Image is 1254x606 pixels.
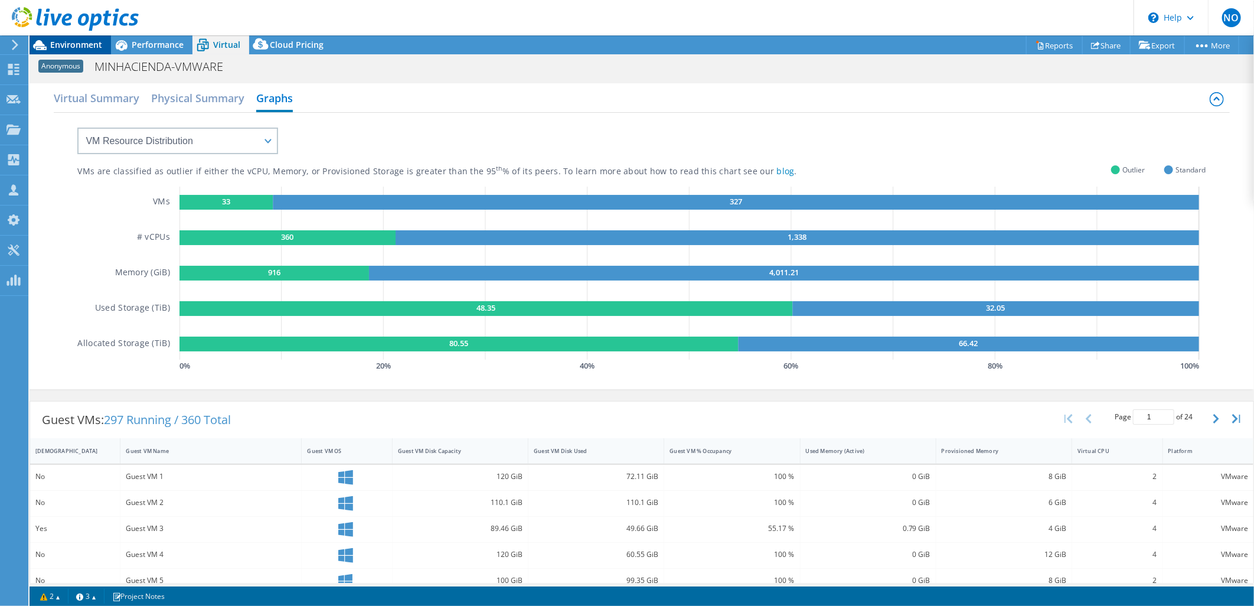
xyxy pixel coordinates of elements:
div: Guest VM 1 [126,470,296,483]
h1: MINHACIENDA-VMWARE [89,60,241,73]
div: 0.79 GiB [806,522,930,535]
text: 20 % [376,360,391,371]
span: Performance [132,39,184,50]
a: 2 [32,589,68,604]
h2: Physical Summary [151,86,244,110]
div: 100 GiB [398,574,522,587]
text: 4,011.21 [769,267,799,278]
div: VMware [1168,574,1248,587]
div: [DEMOGRAPHIC_DATA] [35,447,100,455]
text: 100 % [1180,360,1199,371]
div: 100 % [670,548,794,561]
div: Guest VM Name [126,447,282,455]
div: VMware [1168,496,1248,509]
span: Environment [50,39,102,50]
text: 916 [268,267,280,278]
div: Guest VM 4 [126,548,296,561]
div: No [35,548,115,561]
span: Virtual [213,39,240,50]
div: 55.17 % [670,522,794,535]
sup: th [496,164,502,172]
a: 3 [68,589,105,604]
div: Guest VM 2 [126,496,296,509]
a: Share [1082,36,1131,54]
div: 4 [1077,548,1157,561]
h5: Allocated Storage (TiB) [77,337,169,351]
div: 89.46 GiB [398,522,522,535]
h5: Memory (GiB) [115,266,170,281]
text: 33 [222,196,230,207]
div: 72.11 GiB [534,470,658,483]
div: 4 GiB [942,522,1066,535]
div: 0 GiB [806,470,930,483]
a: Export [1130,36,1185,54]
div: Guest VM % Occupancy [670,447,780,455]
span: 24 [1184,412,1193,422]
h5: Used Storage (TiB) [95,301,170,316]
a: More [1184,36,1239,54]
div: 120 GiB [398,548,522,561]
svg: GaugeChartPercentageAxisTexta [179,360,1206,372]
div: 6 GiB [942,496,1066,509]
div: Guest VM 3 [126,522,296,535]
div: Provisioned Memory [942,447,1052,455]
text: 80.55 [449,338,468,348]
div: 2 [1077,470,1157,483]
div: VMware [1168,522,1248,535]
div: 110.1 GiB [534,496,658,509]
a: Reports [1026,36,1083,54]
div: Guest VMs: [30,402,243,438]
div: 8 GiB [942,574,1066,587]
div: Used Memory (Active) [806,447,916,455]
h2: Virtual Summary [54,86,139,110]
div: 4 [1077,522,1157,535]
div: No [35,574,115,587]
div: 4 [1077,496,1157,509]
div: Yes [35,522,115,535]
div: Virtual CPU [1077,447,1142,455]
div: Guest VM Disk Used [534,447,644,455]
div: Guest VM OS [307,447,372,455]
div: No [35,496,115,509]
div: 0 GiB [806,574,930,587]
div: 2 [1077,574,1157,587]
span: Anonymous [38,60,83,73]
div: 110.1 GiB [398,496,522,509]
span: Outlier [1123,163,1145,177]
text: 360 [281,232,293,242]
a: blog [777,165,795,177]
div: 100 % [670,496,794,509]
div: 99.35 GiB [534,574,658,587]
div: VMs are classified as outlier if either the vCPU, Memory, or Provisioned Storage is greater than ... [77,166,856,177]
div: No [35,470,115,483]
text: 32.05 [987,302,1005,313]
span: Page of [1115,409,1193,425]
span: Cloud Pricing [270,39,324,50]
span: NO [1222,8,1241,27]
div: VMware [1168,548,1248,561]
div: Platform [1168,447,1234,455]
div: 8 GiB [942,470,1066,483]
text: 80 % [988,360,1002,371]
span: Standard [1176,163,1206,177]
text: 327 [730,196,742,207]
div: 60.55 GiB [534,548,658,561]
div: Guest VM 5 [126,574,296,587]
div: Guest VM Disk Capacity [398,447,508,455]
span: 297 Running / 360 Total [104,412,231,428]
h5: # vCPUs [137,230,170,245]
text: 66.42 [959,338,978,348]
div: 100 % [670,574,794,587]
div: 0 GiB [806,496,930,509]
div: 0 GiB [806,548,930,561]
div: 12 GiB [942,548,1066,561]
div: 120 GiB [398,470,522,483]
div: 100 % [670,470,794,483]
text: 40 % [580,360,595,371]
text: 0 % [179,360,190,371]
input: jump to page [1133,409,1174,425]
text: 1,338 [788,232,806,242]
div: VMware [1168,470,1248,483]
h2: Graphs [256,86,293,112]
a: Project Notes [104,589,173,604]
